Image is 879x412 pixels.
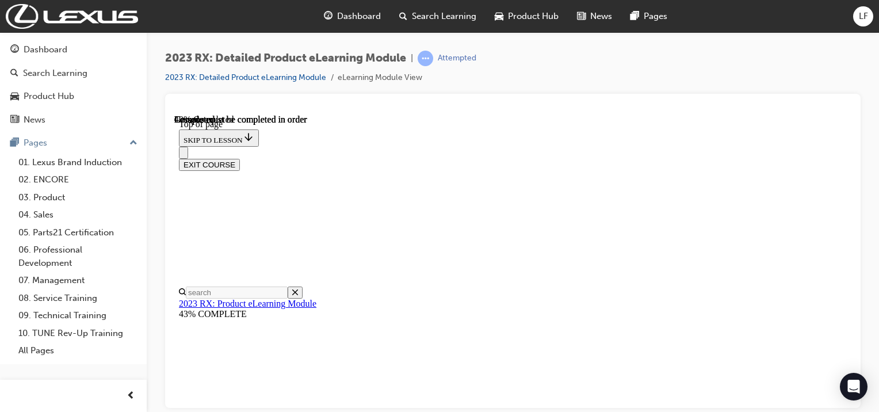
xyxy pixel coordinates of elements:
span: car-icon [10,91,19,102]
div: Attempted [438,53,476,64]
span: learningRecordVerb_ATTEMPT-icon [418,51,433,66]
span: SKIP TO LESSON [9,21,80,30]
span: pages-icon [630,9,639,24]
span: Pages [644,10,667,23]
a: 10. TUNE Rev-Up Training [14,325,142,342]
button: Close navigation menu [5,32,14,44]
span: Dashboard [337,10,381,23]
span: Search Learning [412,10,476,23]
div: Product Hub [24,90,74,103]
a: 09. Technical Training [14,307,142,325]
span: car-icon [495,9,503,24]
img: Trak [6,4,138,29]
a: 07. Management [14,272,142,289]
span: up-icon [129,136,137,151]
a: 03. Product [14,189,142,207]
span: guage-icon [10,45,19,55]
button: SKIP TO LESSON [5,15,85,32]
a: 2023 RX: Detailed Product eLearning Module [165,73,326,82]
span: search-icon [10,68,18,79]
div: Search Learning [23,67,87,80]
a: 05. Parts21 Certification [14,224,142,242]
a: pages-iconPages [621,5,677,28]
span: guage-icon [324,9,333,24]
div: Dashboard [24,43,67,56]
span: pages-icon [10,138,19,148]
button: Pages [5,132,142,154]
a: 04. Sales [14,206,142,224]
a: Search Learning [5,63,142,84]
a: search-iconSearch Learning [390,5,486,28]
span: news-icon [577,9,586,24]
a: News [5,109,142,131]
span: 2023 RX: Detailed Product eLearning Module [165,52,406,65]
button: Close search menu [113,172,128,184]
a: All Pages [14,342,142,360]
button: EXIT COURSE [5,44,66,56]
input: Search [12,172,113,184]
span: prev-icon [127,389,135,403]
a: car-iconProduct Hub [486,5,568,28]
span: LF [859,10,868,23]
button: LF [853,6,873,26]
button: DashboardSearch LearningProduct HubNews [5,37,142,132]
a: 01. Lexus Brand Induction [14,154,142,171]
div: Top of page [5,5,672,15]
div: News [24,113,45,127]
a: 08. Service Training [14,289,142,307]
li: eLearning Module View [338,71,422,85]
a: 2023 RX: Product eLearning Module [5,184,142,194]
a: Product Hub [5,86,142,107]
span: news-icon [10,115,19,125]
span: search-icon [399,9,407,24]
span: News [590,10,612,23]
div: 43% COMPLETE [5,194,672,205]
a: news-iconNews [568,5,621,28]
a: 02. ENCORE [14,171,142,189]
a: 06. Professional Development [14,241,142,272]
div: Pages [24,136,47,150]
div: Open Intercom Messenger [840,373,867,400]
span: Product Hub [508,10,559,23]
a: Dashboard [5,39,142,60]
a: guage-iconDashboard [315,5,390,28]
span: | [411,52,413,65]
